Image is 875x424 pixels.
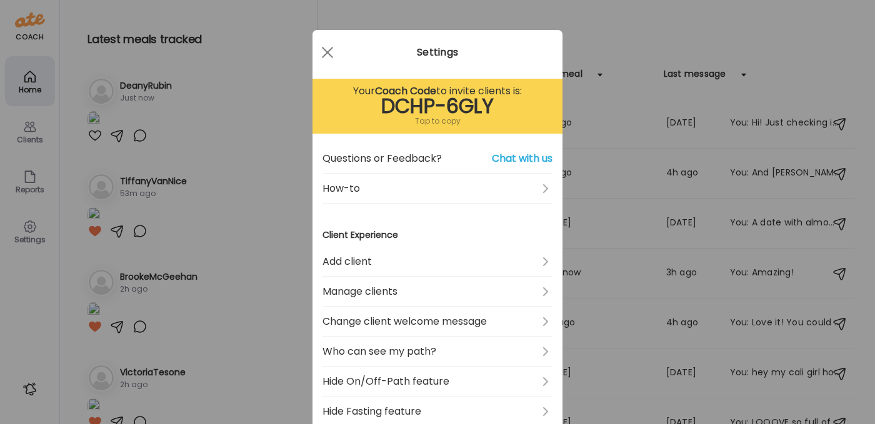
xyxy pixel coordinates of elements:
a: Questions or Feedback?Chat with us [322,144,552,174]
div: Settings [312,45,562,60]
h3: Client Experience [322,229,552,242]
div: Tap to copy [322,114,552,129]
div: Your to invite clients is: [322,84,552,99]
div: DCHP-6GLY [322,99,552,114]
b: Coach Code [375,84,436,98]
a: Who can see my path? [322,337,552,367]
a: Manage clients [322,277,552,307]
a: Hide On/Off-Path feature [322,367,552,397]
a: How-to [322,174,552,204]
a: Add client [322,247,552,277]
span: Chat with us [492,151,552,166]
a: Change client welcome message [322,307,552,337]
